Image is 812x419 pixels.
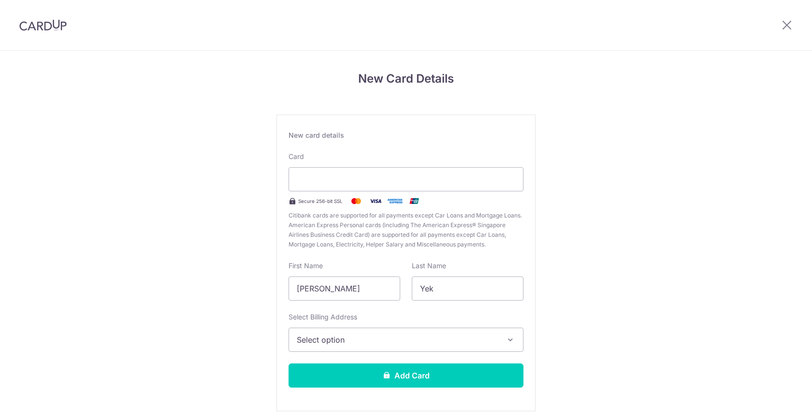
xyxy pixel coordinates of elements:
img: .alt.amex [385,195,405,207]
label: Select Billing Address [289,312,357,322]
div: New card details [289,130,523,140]
span: Citibank cards are supported for all payments except Car Loans and Mortgage Loans. American Expre... [289,211,523,249]
input: Cardholder Last Name [412,276,523,301]
iframe: Secure card payment input frame [297,173,515,185]
img: Mastercard [347,195,366,207]
img: .alt.unionpay [405,195,424,207]
label: Card [289,152,304,161]
span: Select option [297,334,498,346]
input: Cardholder First Name [289,276,400,301]
span: Secure 256-bit SSL [298,197,343,205]
img: Visa [366,195,385,207]
img: CardUp [19,19,67,31]
label: First Name [289,261,323,271]
button: Add Card [289,363,523,388]
label: Last Name [412,261,446,271]
h4: New Card Details [276,70,536,87]
button: Select option [289,328,523,352]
